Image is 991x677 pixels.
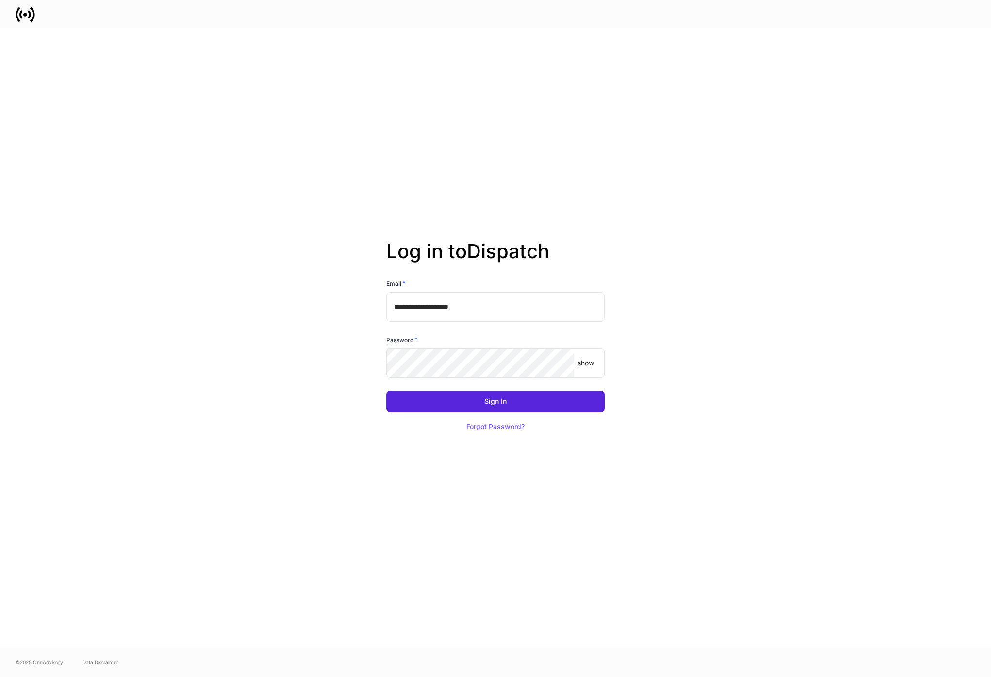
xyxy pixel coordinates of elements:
button: Forgot Password? [454,416,537,437]
h6: Password [386,335,418,345]
div: Forgot Password? [466,423,525,430]
div: Sign In [484,398,507,405]
p: show [578,358,594,368]
span: © 2025 OneAdvisory [16,659,63,666]
a: Data Disclaimer [83,659,118,666]
h2: Log in to Dispatch [386,240,605,279]
h6: Email [386,279,406,288]
button: Sign In [386,391,605,412]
